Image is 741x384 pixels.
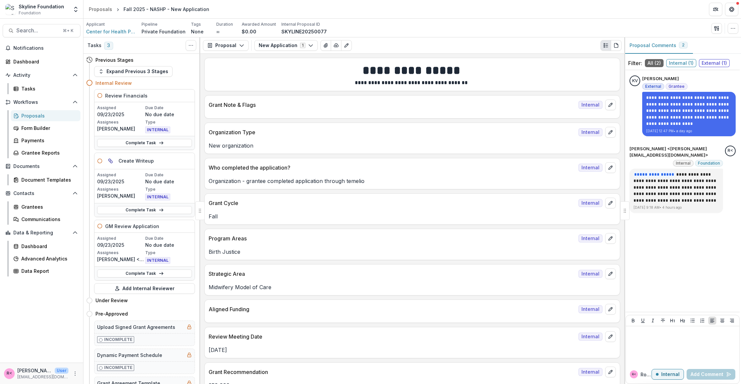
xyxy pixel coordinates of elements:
span: Internal [578,128,602,136]
p: Incomplete [104,365,133,371]
button: edit [605,127,616,138]
a: Proposals [86,4,115,14]
div: Rose Brookhouse <rose@skylinefoundation.org> [7,371,12,376]
p: Assignees [97,250,144,256]
div: Dashboard [13,58,75,65]
a: Document Templates [11,174,80,185]
p: Assigned [97,235,144,241]
h5: Create Writeup [118,157,154,164]
p: Type [145,250,192,256]
p: Type [145,119,192,125]
button: Underline [639,317,647,325]
span: Internal [578,101,602,109]
button: Get Help [725,3,738,16]
span: Internal [578,199,602,207]
p: Assigned [97,105,144,111]
p: Midwifery Model of Care [209,283,616,291]
span: Workflows [13,100,70,105]
p: Grant Cycle [209,199,576,207]
nav: breadcrumb [86,4,212,14]
p: Grant Note & Flags [209,101,576,109]
div: Tasks [21,85,75,92]
span: Center for Health Policy Development [86,28,136,35]
div: Fall 2025 - NASHP - New Application [123,6,209,13]
button: Toggle View Cancelled Tasks [186,40,196,51]
span: Internal [578,333,602,341]
a: Dashboard [11,241,80,252]
button: edit [605,331,616,342]
p: New organization [209,142,616,150]
div: Karen VanLandeghem [632,79,638,83]
button: Bold [629,317,637,325]
a: Form Builder [11,123,80,134]
a: Complete Task [97,269,192,277]
button: Edit as form [341,40,352,51]
p: Internal Proposal ID [281,21,320,27]
span: Notifications [13,45,78,51]
p: [PERSON_NAME] [97,192,144,199]
p: Private Foundation [142,28,186,35]
h4: Pre-Approved [95,310,128,317]
button: Align Right [728,317,736,325]
div: Grantees [21,203,75,210]
span: Foundation [19,10,41,16]
a: Complete Task [97,206,192,214]
h5: Upload Signed Grant Agreements [97,324,175,331]
h3: Tasks [87,43,101,48]
p: SKYLINE20250077 [281,28,327,35]
a: Communications [11,214,80,225]
div: Dashboard [21,243,75,250]
p: Birth Justice [209,248,616,256]
button: Open Activity [3,70,80,80]
p: Aligned Funding [209,305,576,313]
p: No due date [145,111,192,118]
span: INTERNAL [145,127,170,133]
a: Dashboard [3,56,80,67]
div: Document Templates [21,176,75,183]
span: Search... [16,27,59,34]
span: Internal [676,161,691,166]
a: Advanced Analytics [11,253,80,264]
button: edit [605,304,616,315]
button: Strike [659,317,667,325]
p: [DATE] [209,346,616,354]
button: Open Contacts [3,188,80,199]
h5: Review Financials [105,92,148,99]
p: Awarded Amount [242,21,276,27]
p: Due Date [145,105,192,111]
p: Review Meeting Date [209,333,576,341]
button: Notifications [3,43,80,53]
p: Organization Type [209,128,576,136]
p: Assignees [97,186,144,192]
button: View Attached Files [320,40,331,51]
span: Documents [13,164,70,169]
span: Internal [578,270,602,278]
p: Assignees [97,119,144,125]
p: [PERSON_NAME] [642,75,679,82]
button: Ordered List [698,317,706,325]
button: Open Documents [3,161,80,172]
p: Strategic Area [209,270,576,278]
div: Grantee Reports [21,149,75,156]
a: Grantee Reports [11,147,80,158]
p: No due date [145,178,192,185]
p: None [191,28,204,35]
span: 2 [682,43,685,47]
button: Italicize [649,317,657,325]
button: Align Left [708,317,716,325]
button: Add Comment [687,369,735,380]
div: Rose Brookhouse <rose@skylinefoundation.org> [728,149,733,153]
p: User [55,368,68,374]
button: edit [605,198,616,208]
p: Due Date [145,172,192,178]
div: Proposals [21,112,75,119]
button: Partners [709,3,722,16]
p: $0.00 [242,28,256,35]
span: Data & Reporting [13,230,70,236]
div: Communications [21,216,75,223]
p: [PERSON_NAME] <[PERSON_NAME][EMAIL_ADDRESS][DOMAIN_NAME]> [630,146,723,159]
button: Open Data & Reporting [3,227,80,238]
button: edit [605,233,616,244]
p: 09/23/2025 [97,178,144,185]
span: Contacts [13,191,70,196]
